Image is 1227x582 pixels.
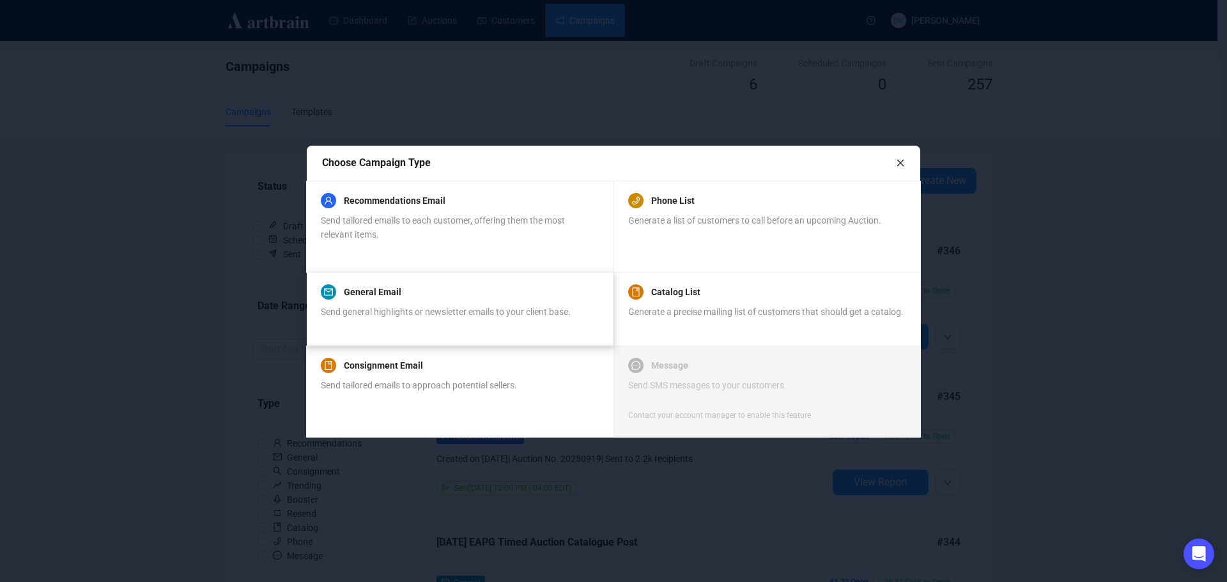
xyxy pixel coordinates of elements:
[628,409,811,422] div: Contact your account manager to enable this feature
[628,307,904,317] span: Generate a precise mailing list of customers that should get a catalog.
[321,215,565,240] span: Send tailored emails to each customer, offering them the most relevant items.
[324,196,333,205] span: user
[1184,539,1214,569] div: Open Intercom Messenger
[631,196,640,205] span: phone
[324,287,333,296] span: mail
[896,158,905,167] span: close
[344,284,401,300] a: General Email
[651,358,688,373] a: Message
[344,358,423,373] a: Consignment Email
[631,287,640,296] span: book
[631,361,640,370] span: message
[344,193,445,208] a: Recommendations Email
[628,380,787,390] span: Send SMS messages to your customers.
[324,361,333,370] span: book
[321,307,571,317] span: Send general highlights or newsletter emails to your client base.
[628,215,881,226] span: Generate a list of customers to call before an upcoming Auction.
[322,155,896,171] div: Choose Campaign Type
[321,380,517,390] span: Send tailored emails to approach potential sellers.
[651,193,695,208] a: Phone List
[651,284,700,300] a: Catalog List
